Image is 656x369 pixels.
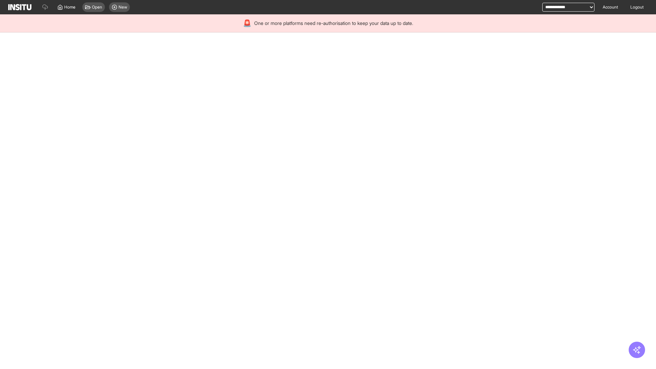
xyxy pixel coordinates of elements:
[119,4,127,10] span: New
[92,4,102,10] span: Open
[64,4,76,10] span: Home
[254,20,413,27] span: One or more platforms need re-authorisation to keep your data up to date.
[8,4,31,10] img: Logo
[243,18,251,28] div: 🚨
